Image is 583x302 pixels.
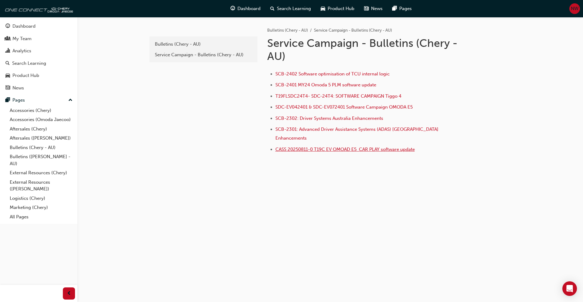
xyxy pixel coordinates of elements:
[7,115,75,124] a: Accessories (Omoda Jaecoo)
[267,36,466,63] h1: Service Campaign - Bulletins (Chery - AU)
[265,2,316,15] a: search-iconSearch Learning
[155,51,252,58] div: Service Campaign - Bulletins (Chery - AU)
[7,168,75,178] a: External Resources (Chery)
[2,70,75,81] a: Product Hub
[267,28,308,33] a: Bulletins (Chery - AU)
[5,48,10,54] span: chart-icon
[7,143,75,152] a: Bulletins (Chery - AU)
[387,2,417,15] a: pages-iconPages
[7,212,75,222] a: All Pages
[2,82,75,94] a: News
[316,2,359,15] a: car-iconProduct Hub
[270,5,274,12] span: search-icon
[2,21,75,32] a: Dashboard
[328,5,354,12] span: Product Hub
[237,5,261,12] span: Dashboard
[2,95,75,106] button: Pages
[12,60,46,67] div: Search Learning
[152,50,255,60] a: Service Campaign - Bulletins (Chery - AU)
[277,5,311,12] span: Search Learning
[7,124,75,134] a: Aftersales (Chery)
[7,194,75,203] a: Logistics (Chery)
[2,58,75,69] a: Search Learning
[7,178,75,194] a: External Resources ([PERSON_NAME])
[2,45,75,57] a: Analytics
[7,152,75,168] a: Bulletins ([PERSON_NAME] - AU)
[5,85,10,91] span: news-icon
[314,27,392,34] li: Service Campaign - Bulletins (Chery - AU)
[2,33,75,44] a: My Team
[399,5,412,12] span: Pages
[12,85,24,92] div: News
[7,134,75,143] a: Aftersales ([PERSON_NAME])
[12,72,39,79] div: Product Hub
[364,5,369,12] span: news-icon
[5,24,10,29] span: guage-icon
[155,41,252,48] div: Bulletins (Chery - AU)
[275,71,390,77] a: SCB-2402 Software optimisation of TCU internal logic
[275,104,413,110] a: SDC-EV042401 & SDC-EV072401 Software Campaign OMODA E5
[569,3,580,14] button: NW
[5,36,10,42] span: people-icon
[321,5,325,12] span: car-icon
[5,98,10,103] span: pages-icon
[7,106,75,115] a: Accessories (Chery)
[2,19,75,95] button: DashboardMy TeamAnalyticsSearch LearningProduct HubNews
[152,39,255,50] a: Bulletins (Chery - AU)
[230,5,235,12] span: guage-icon
[275,147,415,152] a: CASS 20250811-0 T19C EV OMOAD E5 CAR PLAY software update
[12,97,25,104] div: Pages
[275,116,383,121] a: SCB-2302: Driver Systems Australia Enhancements
[5,61,10,66] span: search-icon
[275,93,401,99] a: T19FLSDC24T4- SDC-24T4: SOFTWARE CAMPAIGN Tiggo 4
[275,127,440,141] a: SCB-2301: Advanced Driver Assistance Systems (ADAS) [GEOGRAPHIC_DATA] Enhancements
[226,2,265,15] a: guage-iconDashboard
[371,5,383,12] span: News
[7,203,75,212] a: Marketing (Chery)
[562,281,577,296] div: Open Intercom Messenger
[359,2,387,15] a: news-iconNews
[275,82,376,88] a: SCB-2401 MY24 Omoda 5 PLM software update
[392,5,397,12] span: pages-icon
[67,290,71,297] span: prev-icon
[68,96,73,104] span: up-icon
[12,35,32,42] div: My Team
[12,23,36,30] div: Dashboard
[12,47,31,54] div: Analytics
[3,2,73,15] img: oneconnect
[5,73,10,78] span: car-icon
[571,5,578,12] span: NW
